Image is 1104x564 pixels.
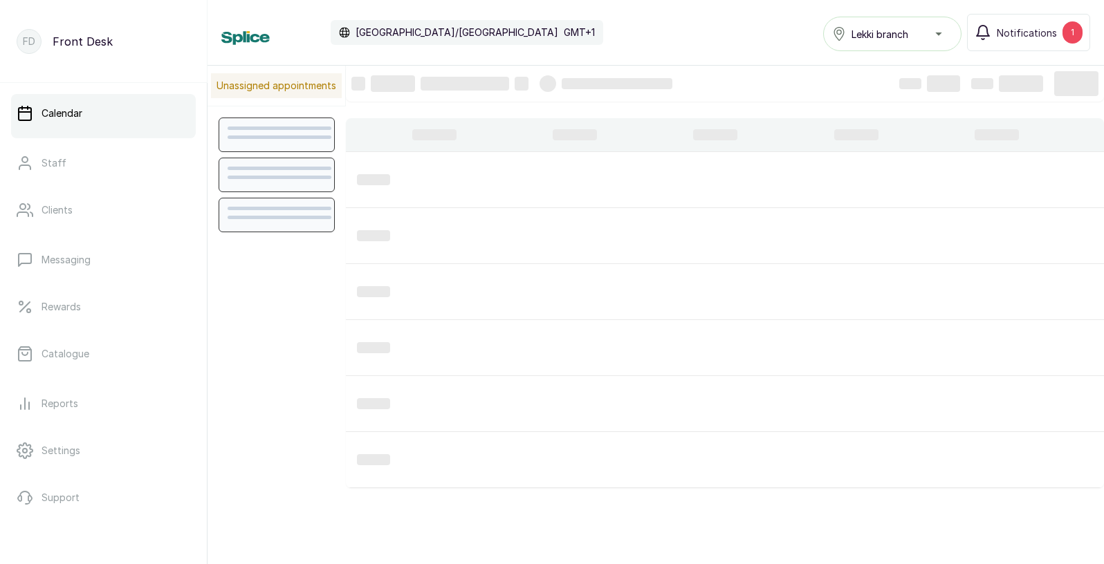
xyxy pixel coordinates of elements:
a: Messaging [11,241,196,279]
a: Catalogue [11,335,196,373]
div: 1 [1062,21,1083,44]
p: Messaging [42,253,91,267]
p: Unassigned appointments [211,73,342,98]
span: Notifications [997,26,1057,40]
a: Settings [11,431,196,470]
a: Reports [11,384,196,423]
a: Support [11,478,196,517]
a: Staff [11,144,196,182]
a: Clients [11,191,196,229]
span: Lekki branch [852,27,908,41]
p: Support [42,491,80,505]
p: Reports [42,397,78,411]
p: Catalogue [42,347,89,361]
p: GMT+1 [564,26,595,39]
button: Logout [11,525,196,564]
p: Rewards [42,300,81,314]
button: Notifications1 [967,14,1090,51]
p: [GEOGRAPHIC_DATA]/[GEOGRAPHIC_DATA] [356,26,558,39]
a: Rewards [11,288,196,326]
a: Calendar [11,94,196,133]
p: Staff [42,156,66,170]
p: Calendar [42,106,82,120]
p: Settings [42,444,80,458]
p: FD [23,35,35,48]
p: Clients [42,203,73,217]
button: Lekki branch [823,17,962,51]
p: Front Desk [53,33,113,50]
